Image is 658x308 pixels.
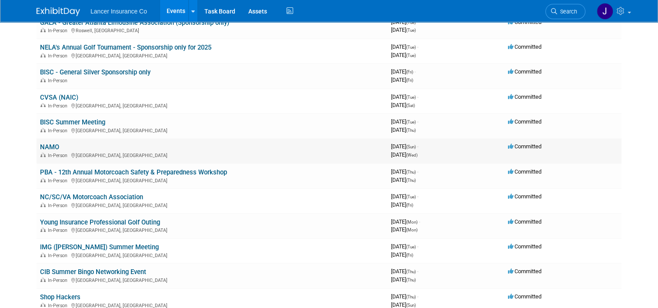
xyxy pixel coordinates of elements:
[406,128,416,133] span: (Thu)
[391,52,416,58] span: [DATE]
[40,128,46,132] img: In-Person Event
[406,144,416,149] span: (Sun)
[48,178,70,184] span: In-Person
[40,253,46,257] img: In-Person Event
[545,4,585,19] a: Search
[508,143,541,150] span: Committed
[40,78,46,82] img: In-Person Event
[391,301,416,308] span: [DATE]
[414,68,416,75] span: -
[508,68,541,75] span: Committed
[48,278,70,283] span: In-Person
[406,153,418,157] span: (Wed)
[391,177,416,183] span: [DATE]
[40,178,46,182] img: In-Person Event
[40,226,384,233] div: [GEOGRAPHIC_DATA], [GEOGRAPHIC_DATA]
[391,27,416,33] span: [DATE]
[417,118,418,125] span: -
[417,268,418,275] span: -
[597,3,613,20] img: Jimmy Navarro
[406,203,413,208] span: (Fri)
[508,268,541,275] span: Committed
[391,268,418,275] span: [DATE]
[406,120,416,124] span: (Tue)
[40,127,384,134] div: [GEOGRAPHIC_DATA], [GEOGRAPHIC_DATA]
[40,19,229,27] a: GALA - Greater Atlanta Limousine Association (Sponsorship only)
[40,218,160,226] a: Young Insurance Professional Golf Outing
[40,228,46,232] img: In-Person Event
[508,243,541,250] span: Committed
[40,193,143,201] a: NC/SC/VA Motorcoach Association
[391,44,418,50] span: [DATE]
[406,295,416,299] span: (Thu)
[406,78,413,83] span: (Fri)
[40,201,384,208] div: [GEOGRAPHIC_DATA], [GEOGRAPHIC_DATA]
[419,218,420,225] span: -
[40,52,384,59] div: [GEOGRAPHIC_DATA], [GEOGRAPHIC_DATA]
[406,278,416,282] span: (Thu)
[391,251,413,258] span: [DATE]
[40,153,46,157] img: In-Person Event
[406,53,416,58] span: (Tue)
[406,45,416,50] span: (Tue)
[508,19,541,25] span: Committed
[391,218,420,225] span: [DATE]
[48,103,70,109] span: In-Person
[391,19,418,25] span: [DATE]
[417,243,418,250] span: -
[391,151,418,158] span: [DATE]
[406,220,418,224] span: (Mon)
[40,143,59,151] a: NAMO
[40,103,46,107] img: In-Person Event
[48,53,70,59] span: In-Person
[48,203,70,208] span: In-Person
[406,228,418,232] span: (Mon)
[48,128,70,134] span: In-Person
[406,170,416,174] span: (Thu)
[406,70,413,74] span: (Fri)
[406,303,416,308] span: (Sun)
[40,243,159,251] a: IMG ([PERSON_NAME]) Summer Meeting
[40,293,80,301] a: Shop Hackers
[40,102,384,109] div: [GEOGRAPHIC_DATA], [GEOGRAPHIC_DATA]
[406,244,416,249] span: (Tue)
[40,203,46,207] img: In-Person Event
[406,95,416,100] span: (Tue)
[391,168,418,175] span: [DATE]
[40,27,384,33] div: Roswell, [GEOGRAPHIC_DATA]
[391,143,418,150] span: [DATE]
[40,118,105,126] a: BISC Summer Meeting
[508,44,541,50] span: Committed
[391,193,418,200] span: [DATE]
[40,268,146,276] a: CIB Summer Bingo Networking Event
[557,8,577,15] span: Search
[40,251,384,258] div: [GEOGRAPHIC_DATA], [GEOGRAPHIC_DATA]
[90,8,147,15] span: Lancer Insurance Co
[48,78,70,84] span: In-Person
[391,127,416,133] span: [DATE]
[391,226,418,233] span: [DATE]
[417,293,418,300] span: -
[391,77,413,83] span: [DATE]
[391,243,418,250] span: [DATE]
[508,193,541,200] span: Committed
[508,168,541,175] span: Committed
[40,168,227,176] a: PBA - 12th Annual Motorcoach Safety & Preparedness Workshop
[40,94,78,101] a: CVSA (NAIC)
[406,178,416,183] span: (Thu)
[40,278,46,282] img: In-Person Event
[48,253,70,258] span: In-Person
[391,94,418,100] span: [DATE]
[417,19,418,25] span: -
[40,276,384,283] div: [GEOGRAPHIC_DATA], [GEOGRAPHIC_DATA]
[391,102,415,108] span: [DATE]
[391,293,418,300] span: [DATE]
[391,118,418,125] span: [DATE]
[40,53,46,57] img: In-Person Event
[48,28,70,33] span: In-Person
[40,68,150,76] a: BISC - General Silver Sponsorship only
[391,276,416,283] span: [DATE]
[406,253,413,258] span: (Fri)
[508,118,541,125] span: Committed
[406,194,416,199] span: (Tue)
